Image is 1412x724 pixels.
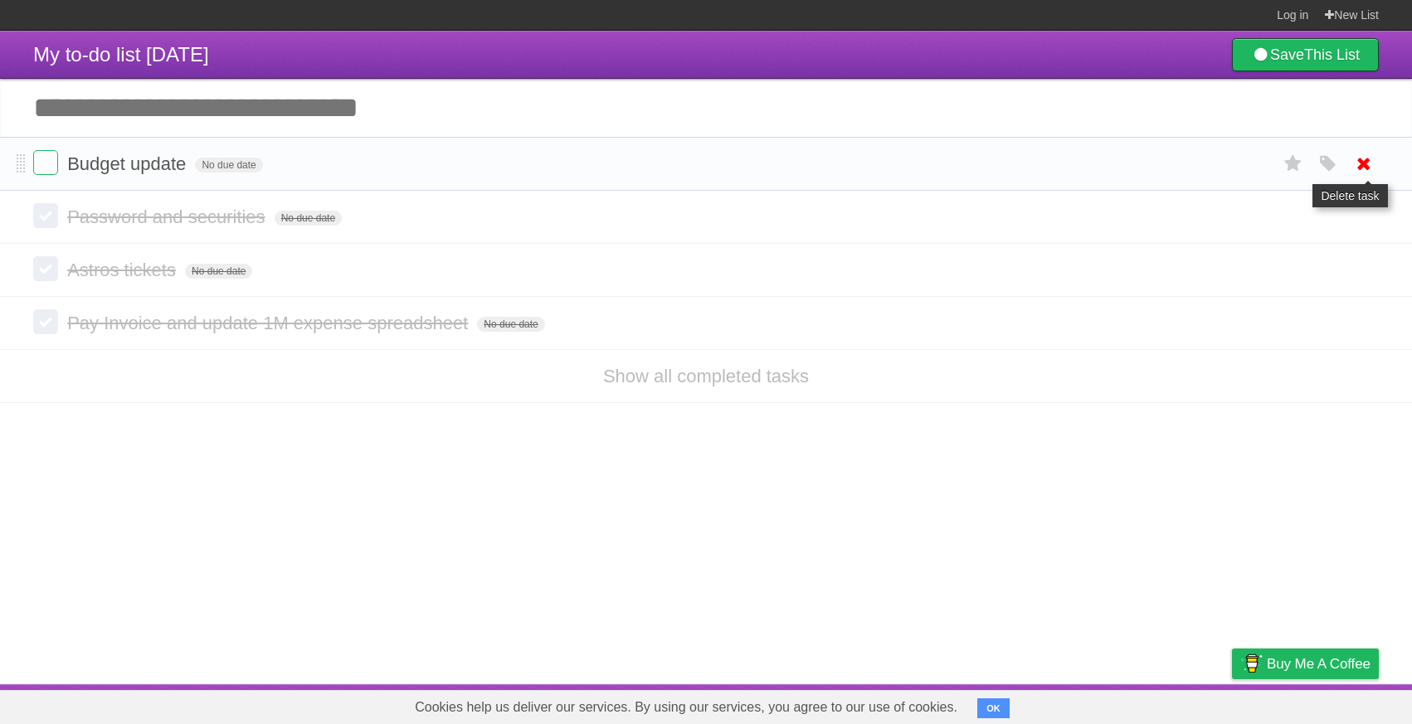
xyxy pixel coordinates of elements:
span: Cookies help us deliver our services. By using our services, you agree to our use of cookies. [398,691,974,724]
span: No due date [477,317,544,332]
span: Password and securities [67,207,269,227]
span: My to-do list [DATE] [33,43,209,66]
a: Buy me a coffee [1232,649,1379,679]
label: Star task [1278,150,1309,177]
span: No due date [275,211,342,226]
label: Done [33,150,58,175]
label: Done [33,256,58,281]
a: Terms [1154,688,1190,720]
span: Astros tickets [67,260,180,280]
a: Suggest a feature [1274,688,1379,720]
a: About [1011,688,1046,720]
label: Done [33,309,58,334]
span: Buy me a coffee [1267,649,1371,678]
a: Privacy [1210,688,1254,720]
label: Done [33,203,58,228]
a: Show all completed tasks [603,366,809,386]
img: Buy me a coffee [1240,649,1263,678]
span: Pay Invoice and update 1M expense spreadsheet [67,313,472,333]
a: SaveThis List [1232,38,1379,71]
span: Budget update [67,153,190,174]
a: Developers [1066,688,1133,720]
b: This List [1304,46,1360,63]
button: OK [977,698,1010,718]
span: No due date [185,264,252,279]
span: No due date [195,158,262,172]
